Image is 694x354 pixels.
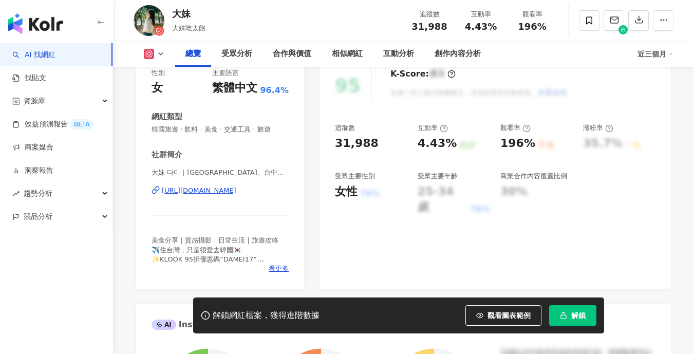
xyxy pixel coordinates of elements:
div: 性別 [152,68,165,78]
span: 韓國旅遊 · 飲料 · 美食 · 交通工具 · 旅遊 [152,125,289,134]
div: 受眾分析 [221,48,252,60]
div: 近三個月 [637,46,673,62]
div: 受眾主要性別 [335,172,375,181]
div: 解鎖網紅檔案，獲得進階數據 [213,310,320,321]
a: 洞察報告 [12,165,53,176]
div: 觀看率 [500,123,531,133]
span: 競品分析 [24,205,52,228]
div: 大妹 [172,7,205,20]
div: 總覽 [185,48,201,60]
button: 解鎖 [549,305,596,326]
span: 31,988 [411,21,447,32]
span: 美食分享｜質感攝影｜日常生活｜旅遊攻略 ✈️住台灣，只是很愛去韓國🇰🇷 ✨KLOOK 95折優惠碼”DAMEI17” 🔜 10/01-06曼谷、10/9-13台中 ⚠️本帳號不提供「無酬」授權圖... [152,236,288,300]
div: 4.43% [418,136,457,152]
a: [URL][DOMAIN_NAME] [152,186,289,195]
img: logo [8,13,63,34]
button: 觀看圖表範例 [465,305,541,326]
div: 社群簡介 [152,150,182,160]
a: searchAI 找網紅 [12,50,55,60]
div: 相似網紅 [332,48,363,60]
div: 受眾主要年齡 [418,172,458,181]
div: 主要語言 [212,68,239,78]
div: 追蹤數 [410,9,449,20]
div: 合作與價值 [273,48,311,60]
span: 大妹 다미｜[GEOGRAPHIC_DATA]、台中美食、台灣旅遊、韓國旅遊 | damei17__ [152,168,289,177]
div: 31,988 [335,136,379,152]
span: 4.43% [465,22,497,32]
a: 效益預測報告BETA [12,119,93,129]
div: 商業合作內容覆蓋比例 [500,172,567,181]
span: rise [12,190,20,197]
div: 互動率 [461,9,500,20]
a: 找貼文 [12,73,46,83]
div: 互動分析 [383,48,414,60]
div: 漲粉率 [583,123,613,133]
span: 解鎖 [571,311,586,320]
div: K-Score : [390,68,456,80]
span: 資源庫 [24,89,45,113]
div: 女性 [335,184,358,200]
div: 196% [500,136,535,152]
div: 互動率 [418,123,448,133]
span: 看更多 [269,264,289,273]
span: 196% [518,22,547,32]
div: 網紅類型 [152,111,182,122]
span: 96.4% [260,85,289,96]
div: 創作內容分析 [435,48,481,60]
img: KOL Avatar [134,5,164,36]
div: 觀看率 [513,9,552,20]
div: 女 [152,80,163,96]
span: 觀看圖表範例 [487,311,531,320]
div: 追蹤數 [335,123,355,133]
span: 趨勢分析 [24,182,52,205]
span: 大妹吃太飽 [172,24,205,32]
a: 商案媒合 [12,142,53,153]
div: 繁體中文 [212,80,257,96]
div: [URL][DOMAIN_NAME] [162,186,236,195]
